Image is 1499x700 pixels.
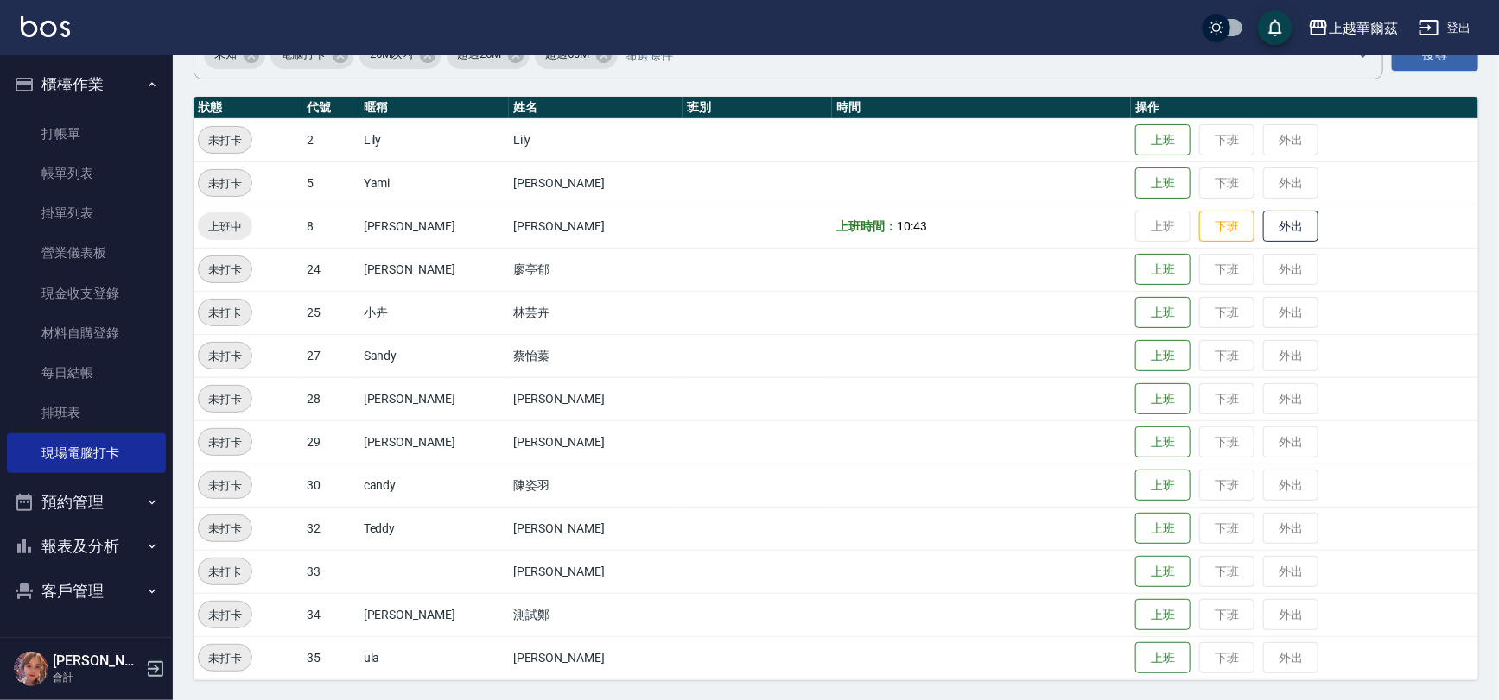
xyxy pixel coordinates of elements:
[359,248,509,291] td: [PERSON_NAME]
[1258,10,1293,45] button: save
[199,347,251,365] span: 未打卡
[302,97,359,119] th: 代號
[199,520,251,538] span: 未打卡
[198,218,252,236] span: 上班中
[199,304,251,322] span: 未打卡
[53,670,141,685] p: 會計
[683,97,832,119] th: 班別
[7,193,166,233] a: 掛單列表
[7,154,166,193] a: 帳單列表
[359,636,509,679] td: ula
[199,649,251,667] span: 未打卡
[1135,426,1191,458] button: 上班
[509,161,683,205] td: [PERSON_NAME]
[359,118,509,161] td: Lily
[509,420,683,464] td: [PERSON_NAME]
[359,97,509,119] th: 暱稱
[199,606,251,624] span: 未打卡
[21,16,70,37] img: Logo
[359,205,509,248] td: [PERSON_NAME]
[832,97,1131,119] th: 時間
[1301,10,1405,46] button: 上越華爾茲
[302,464,359,507] td: 30
[1135,556,1191,588] button: 上班
[7,353,166,393] a: 每日結帳
[509,205,683,248] td: [PERSON_NAME]
[1135,513,1191,545] button: 上班
[359,161,509,205] td: Yami
[1329,17,1398,39] div: 上越華爾茲
[199,390,251,408] span: 未打卡
[199,131,251,149] span: 未打卡
[7,313,166,353] a: 材料自購登錄
[359,291,509,334] td: 小卉
[7,233,166,273] a: 營業儀表板
[199,433,251,451] span: 未打卡
[509,464,683,507] td: 陳姿羽
[302,291,359,334] td: 25
[302,118,359,161] td: 2
[7,114,166,154] a: 打帳單
[1135,470,1191,501] button: 上班
[7,480,166,525] button: 預約管理
[509,118,683,161] td: Lily
[7,433,166,473] a: 現場電腦打卡
[7,569,166,614] button: 客戶管理
[359,464,509,507] td: candy
[359,420,509,464] td: [PERSON_NAME]
[302,636,359,679] td: 35
[199,563,251,581] span: 未打卡
[199,476,251,495] span: 未打卡
[302,161,359,205] td: 5
[359,593,509,636] td: [PERSON_NAME]
[7,393,166,432] a: 排班表
[509,334,683,377] td: 蔡怡蓁
[302,507,359,550] td: 32
[302,205,359,248] td: 8
[53,653,141,670] h5: [PERSON_NAME]
[1135,124,1191,156] button: 上班
[1135,383,1191,415] button: 上班
[897,219,927,233] span: 10:43
[509,593,683,636] td: 測試鄭
[836,219,897,233] b: 上班時間：
[7,62,166,107] button: 櫃檯作業
[199,174,251,192] span: 未打卡
[302,550,359,593] td: 33
[359,334,509,377] td: Sandy
[7,524,166,569] button: 報表及分析
[302,420,359,464] td: 29
[1135,167,1191,199] button: 上班
[302,593,359,636] td: 34
[359,377,509,420] td: [PERSON_NAME]
[509,97,683,119] th: 姓名
[1135,254,1191,286] button: 上班
[1412,12,1478,44] button: 登出
[509,550,683,593] td: [PERSON_NAME]
[509,636,683,679] td: [PERSON_NAME]
[359,507,509,550] td: Teddy
[14,652,48,686] img: Person
[509,507,683,550] td: [PERSON_NAME]
[1135,340,1191,372] button: 上班
[1135,599,1191,631] button: 上班
[199,261,251,279] span: 未打卡
[1199,211,1254,243] button: 下班
[1135,297,1191,329] button: 上班
[302,248,359,291] td: 24
[509,248,683,291] td: 廖亭郁
[1131,97,1478,119] th: 操作
[509,377,683,420] td: [PERSON_NAME]
[194,97,302,119] th: 狀態
[302,377,359,420] td: 28
[7,274,166,313] a: 現金收支登錄
[302,334,359,377] td: 27
[509,291,683,334] td: 林芸卉
[1135,642,1191,674] button: 上班
[1263,211,1318,243] button: 外出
